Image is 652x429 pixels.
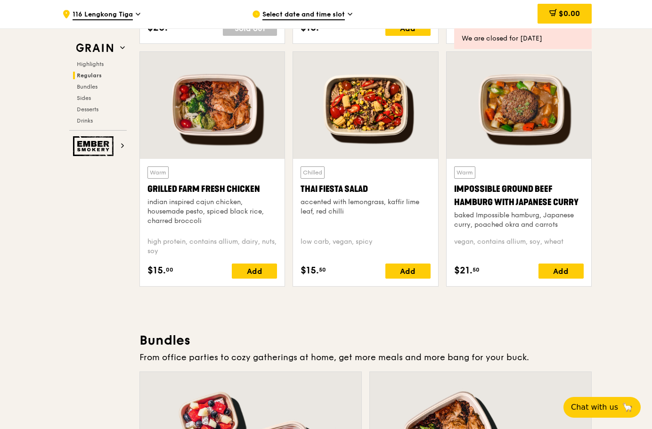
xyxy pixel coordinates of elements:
[385,21,431,36] div: Add
[462,34,584,43] div: We are closed for [DATE]
[147,198,277,226] div: indian inspired cajun chicken, housemade pesto, spiced black rice, charred broccoli
[262,10,345,20] span: Select date and time slot
[232,264,277,279] div: Add
[147,166,169,179] div: Warm
[147,237,277,256] div: high protein, contains allium, dairy, nuts, soy
[166,266,173,273] span: 00
[73,136,116,156] img: Ember Smokery web logo
[301,166,325,179] div: Chilled
[454,211,584,230] div: baked Impossible hamburg, Japanese curry, poached okra and carrots
[301,198,430,216] div: accented with lemongrass, kaffir lime leaf, red chilli
[77,72,102,79] span: Regulars
[301,264,319,278] span: $15.
[77,106,98,113] span: Desserts
[73,40,116,57] img: Grain web logo
[559,9,580,18] span: $0.00
[454,264,473,278] span: $21.
[77,117,93,124] span: Drinks
[538,264,584,279] div: Add
[319,266,326,273] span: 50
[454,237,584,256] div: vegan, contains allium, soy, wheat
[301,182,430,196] div: Thai Fiesta Salad
[147,264,166,278] span: $15.
[77,61,104,67] span: Highlights
[77,83,98,90] span: Bundles
[77,95,91,101] span: Sides
[139,332,592,349] h3: Bundles
[301,237,430,256] div: low carb, vegan, spicy
[563,397,641,418] button: Chat with us🦙
[454,166,475,179] div: Warm
[223,21,277,36] div: Sold out
[139,351,592,364] div: From office parties to cozy gatherings at home, get more meals and more bang for your buck.
[147,182,277,196] div: Grilled Farm Fresh Chicken
[454,182,584,209] div: Impossible Ground Beef Hamburg with Japanese Curry
[385,264,431,279] div: Add
[73,10,133,20] span: 116 Lengkong Tiga
[571,402,618,413] span: Chat with us
[622,402,633,413] span: 🦙
[473,266,480,273] span: 50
